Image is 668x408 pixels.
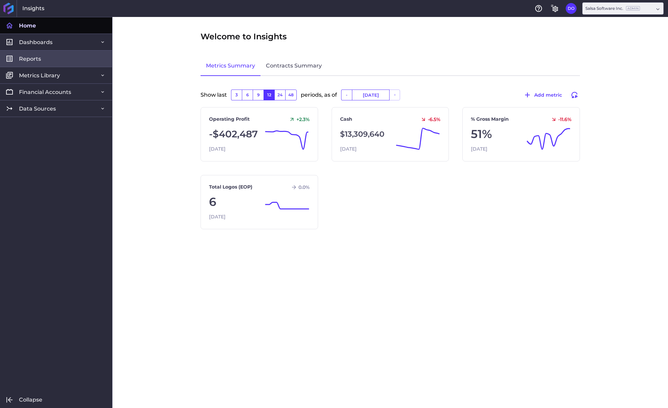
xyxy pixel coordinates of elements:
[201,31,287,43] span: Welcome to Insights
[520,90,565,100] button: Add metric
[19,396,42,403] span: Collapse
[340,125,441,143] div: $13,309,640
[19,22,36,29] span: Home
[201,90,580,107] div: Show last periods, as of
[533,3,544,14] button: Help
[209,116,250,123] a: Operating Profit
[264,90,274,100] button: 12
[352,90,389,100] input: Select Date
[19,55,41,62] span: Reports
[626,6,640,11] ins: Admin
[471,116,509,123] a: % Gross Margin
[288,184,310,190] div: 0.0 %
[209,193,310,211] div: 6
[582,2,664,15] div: Dropdown select
[260,56,327,76] a: Contracts Summary
[209,125,310,143] div: -$402,487
[209,183,252,191] a: Total Logos (EOP)
[341,90,352,100] button: -
[201,56,260,76] a: Metrics Summary
[274,90,285,100] button: 24
[19,89,71,96] span: Financial Accounts
[286,116,310,122] div: +2.3 %
[340,116,352,123] a: Cash
[585,5,640,12] div: Salsa Software Inc.
[19,105,56,112] span: Data Sources
[471,125,571,143] div: 51%
[253,90,264,100] button: 9
[285,90,297,100] button: 48
[549,3,560,14] button: General Settings
[19,39,53,46] span: Dashboards
[566,3,577,14] button: User Menu
[418,116,440,122] div: -6.5 %
[231,90,242,100] button: 3
[548,116,571,122] div: -11.6 %
[19,72,60,79] span: Metrics Library
[242,90,253,100] button: 6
